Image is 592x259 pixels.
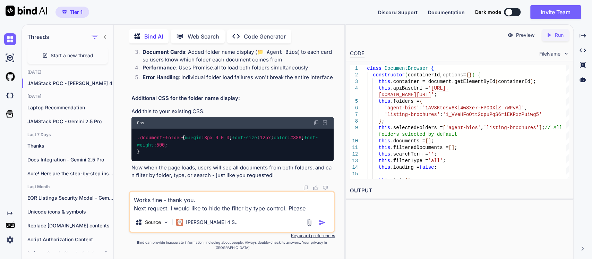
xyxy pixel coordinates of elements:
[542,125,544,131] span: ;
[4,33,16,45] img: chat
[27,194,113,201] p: EQR Listings Security Model - Gemini
[431,92,434,98] span: '
[350,85,358,92] div: 4
[378,145,390,150] span: this
[4,234,16,246] img: settings
[350,164,358,171] div: 14
[454,145,457,150] span: ;
[428,9,465,16] button: Documentation
[390,158,428,164] span: .filterType =
[27,250,113,257] p: Refacor Google Sheets Solution - [PERSON_NAME] 4
[428,9,465,15] span: Documentation
[51,52,93,59] span: Start a new thread
[472,72,474,78] span: )
[204,135,212,141] span: 8px
[425,138,428,144] span: [
[70,9,83,16] span: Tier 1
[451,145,454,150] span: ]
[137,134,318,156] code: { : ; : ; : ; : ; }
[163,219,169,225] img: Pick Models
[350,72,358,78] div: 2
[533,79,536,84] span: ;
[137,135,318,148] span: font-weight
[55,7,89,18] button: premiumTier 1
[350,125,358,131] div: 9
[381,118,384,124] span: ;
[443,125,445,131] span: [
[137,64,334,74] li: : Uses Promise.all to load both folders simultaneously
[378,118,381,124] span: }
[390,125,443,131] span: .selectedFolders =
[446,85,448,91] span: .
[390,178,405,183] span: .init
[507,32,513,38] img: preview
[232,135,257,141] span: font-size
[390,85,428,91] span: .apiBaseUrl =
[466,72,469,78] span: {
[185,135,201,141] span: margin
[480,125,483,131] span: ,
[129,233,335,239] p: Keyboard preferences
[448,145,451,150] span: [
[350,98,358,105] div: 5
[419,165,434,170] span: false
[530,5,581,19] button: Invite Team
[390,145,448,150] span: .filteredDocuments =
[244,32,286,41] p: Code Generator
[257,49,298,56] code: 📁 Agent Bios
[313,185,318,191] img: like
[407,178,410,183] span: )
[145,219,161,226] p: Source
[524,105,527,111] span: ,
[434,92,437,98] span: ;
[350,78,358,85] div: 3
[422,105,524,111] span: '1AV8Ktosv8Ki4w8Xe7-HP0OXlZ_7WPvAl'
[314,120,319,126] img: copy
[131,94,334,102] h2: Additional CSS for the folder name display:
[378,99,390,104] span: this
[27,104,113,111] p: Laptop Recommendation
[463,72,466,78] span: =
[390,99,419,104] span: .folders =
[384,66,428,71] span: DocumentBrowser
[226,135,229,141] span: 0
[350,158,358,164] div: 13
[390,151,428,157] span: .searchTerm =
[428,138,431,144] span: ]
[27,222,113,229] p: Replace [DOMAIN_NAME] contents
[367,66,381,71] span: class
[443,72,463,78] span: options
[495,79,498,84] span: (
[350,111,358,118] div: 7
[350,138,358,144] div: 10
[156,142,165,148] span: 500
[378,165,390,170] span: this
[27,142,113,149] p: Thanks
[22,94,113,99] h2: [DATE]
[419,105,422,111] span: :
[6,6,47,16] img: Bind AI
[516,32,535,39] p: Preview
[176,219,183,226] img: Claude 4 Sonnet
[544,125,562,131] span: // All
[443,112,542,117] span: '1_VVeHFoOtt2qpuPqS6riEKPxzPuiwg5'
[131,164,334,179] p: Now when the page loads, users will see all documents from both folders, and can filter by folder...
[137,74,334,83] li: : Individual folder load failures won't break the entire interface
[27,156,113,163] p: Docs Integration - Gemini 2.5 Pro
[305,218,313,226] img: attachment
[346,183,573,199] h2: OUTPUT
[62,10,67,14] img: premium
[350,177,358,184] div: 16
[405,72,407,78] span: (
[4,90,16,101] img: darkCloudIdeIcon
[27,170,113,177] p: Sure! Here are the step-by-step instructions to...
[215,135,218,141] span: 0
[27,33,49,41] h1: Threads
[475,9,501,16] span: Dark mode
[259,135,271,141] span: 12px
[384,112,440,117] span: 'listing-brochures'
[378,125,390,131] span: this
[143,64,176,71] strong: Performance
[443,158,445,164] span: ;
[129,240,335,250] p: Bind can provide inaccurate information, including about people. Always double-check its answers....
